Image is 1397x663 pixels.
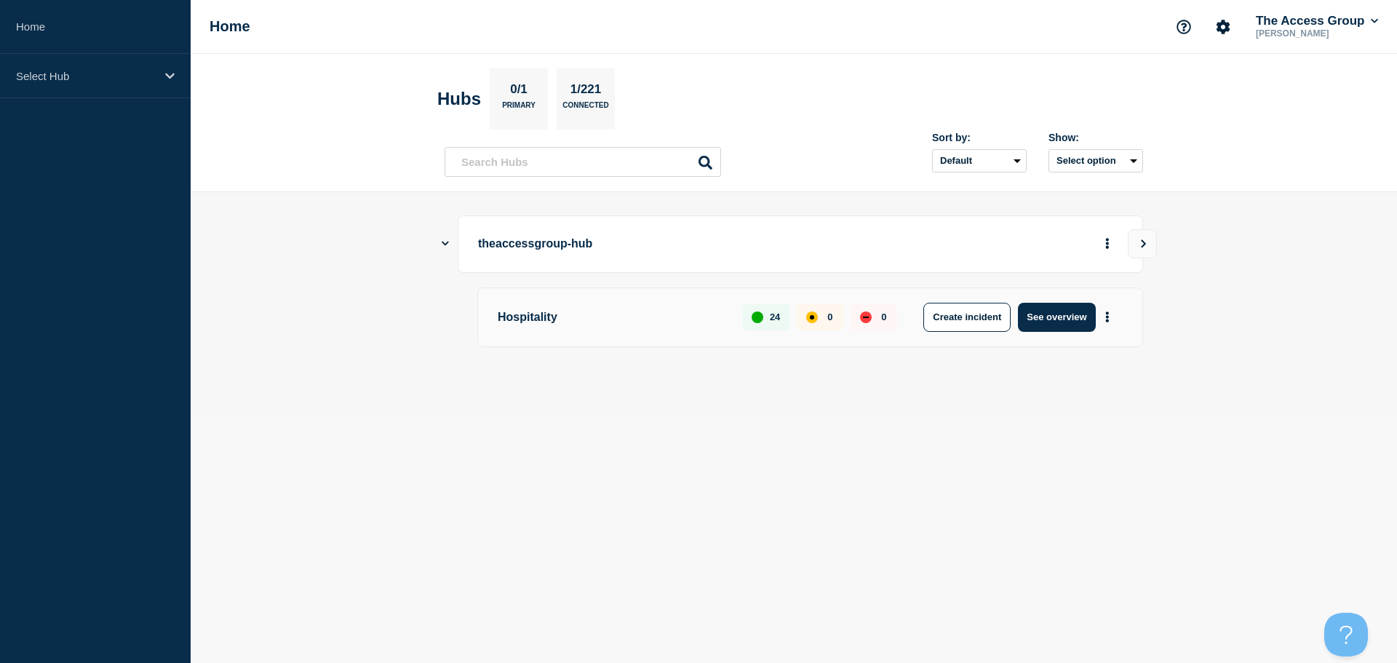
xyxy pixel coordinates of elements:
[562,101,608,116] p: Connected
[752,311,763,323] div: up
[437,89,481,109] h2: Hubs
[16,70,156,82] p: Select Hub
[498,303,726,332] p: Hospitality
[881,311,886,322] p: 0
[505,82,533,101] p: 0/1
[860,311,872,323] div: down
[442,239,449,250] button: Show Connected Hubs
[806,311,818,323] div: affected
[445,147,721,177] input: Search Hubs
[770,311,780,322] p: 24
[1253,14,1381,28] button: The Access Group
[932,132,1027,143] div: Sort by:
[1253,28,1381,39] p: [PERSON_NAME]
[932,149,1027,172] select: Sort by
[1048,149,1143,172] button: Select option
[1324,613,1368,656] iframe: Help Scout Beacon - Open
[565,82,607,101] p: 1/221
[1098,303,1117,330] button: More actions
[478,231,880,258] p: theaccessgroup-hub
[210,18,250,35] h1: Home
[1169,12,1199,42] button: Support
[1128,229,1157,258] button: View
[1098,231,1117,258] button: More actions
[1208,12,1238,42] button: Account settings
[923,303,1011,332] button: Create incident
[1048,132,1143,143] div: Show:
[502,101,536,116] p: Primary
[827,311,832,322] p: 0
[1018,303,1095,332] button: See overview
